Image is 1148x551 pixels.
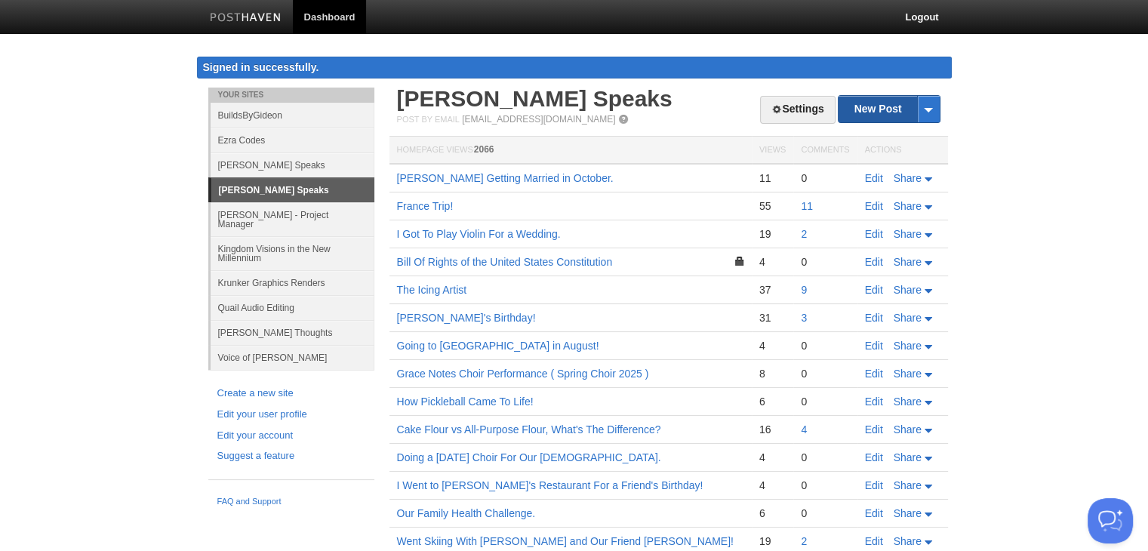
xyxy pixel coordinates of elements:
[397,115,460,124] span: Post by Email
[752,137,793,165] th: Views
[894,423,922,436] span: Share
[894,284,922,296] span: Share
[217,428,365,444] a: Edit your account
[801,228,807,240] a: 2
[865,451,883,463] a: Edit
[759,367,786,380] div: 8
[397,256,613,268] a: Bill Of Rights of the United States Constitution
[894,312,922,324] span: Share
[865,312,883,324] a: Edit
[894,535,922,547] span: Share
[397,368,649,380] a: Grace Notes Choir Performance ( Spring Choir 2025 )
[894,479,922,491] span: Share
[217,448,365,464] a: Suggest a feature
[801,451,849,464] div: 0
[894,228,922,240] span: Share
[397,312,536,324] a: [PERSON_NAME]'s Birthday!
[197,57,952,78] div: Signed in successfully.
[397,172,614,184] a: [PERSON_NAME] Getting Married in October.
[759,171,786,185] div: 11
[759,395,786,408] div: 6
[397,284,467,296] a: The Icing Artist
[211,103,374,128] a: BuildsByGideon
[865,423,883,436] a: Edit
[759,423,786,436] div: 16
[801,171,849,185] div: 0
[801,367,849,380] div: 0
[839,96,939,122] a: New Post
[759,311,786,325] div: 31
[894,256,922,268] span: Share
[208,88,374,103] li: Your Sites
[865,256,883,268] a: Edit
[759,479,786,492] div: 4
[894,340,922,352] span: Share
[865,535,883,547] a: Edit
[217,386,365,402] a: Create a new site
[462,114,615,125] a: [EMAIL_ADDRESS][DOMAIN_NAME]
[397,451,661,463] a: Doing a [DATE] Choir For Our [DEMOGRAPHIC_DATA].
[801,200,813,212] a: 11
[801,312,807,324] a: 3
[759,339,786,352] div: 4
[397,200,454,212] a: France Trip!
[865,368,883,380] a: Edit
[801,395,849,408] div: 0
[759,506,786,520] div: 6
[894,172,922,184] span: Share
[210,13,282,24] img: Posthaven-bar
[801,506,849,520] div: 0
[865,396,883,408] a: Edit
[865,284,883,296] a: Edit
[793,137,857,165] th: Comments
[865,200,883,212] a: Edit
[211,295,374,320] a: Quail Audio Editing
[801,423,807,436] a: 4
[865,172,883,184] a: Edit
[397,396,534,408] a: How Pickleball Came To Life!
[217,495,365,509] a: FAQ and Support
[211,178,374,202] a: [PERSON_NAME] Speaks
[801,255,849,269] div: 0
[865,479,883,491] a: Edit
[801,535,807,547] a: 2
[759,199,786,213] div: 55
[894,396,922,408] span: Share
[759,451,786,464] div: 4
[857,137,948,165] th: Actions
[211,270,374,295] a: Krunker Graphics Renders
[894,200,922,212] span: Share
[1088,498,1133,543] iframe: Help Scout Beacon - Open
[211,236,374,270] a: Kingdom Visions in the New Millennium
[211,202,374,236] a: [PERSON_NAME] - Project Manager
[801,339,849,352] div: 0
[759,283,786,297] div: 37
[759,227,786,241] div: 19
[894,451,922,463] span: Share
[217,407,365,423] a: Edit your user profile
[474,144,494,155] span: 2066
[397,86,672,111] a: [PERSON_NAME] Speaks
[397,228,561,240] a: I Got To Play Violin For a Wedding.
[894,368,922,380] span: Share
[801,479,849,492] div: 0
[865,340,883,352] a: Edit
[397,535,734,547] a: Went Skiing With [PERSON_NAME] and Our Friend [PERSON_NAME]!
[211,345,374,370] a: Voice of [PERSON_NAME]
[801,284,807,296] a: 9
[397,507,536,519] a: Our Family Health Challenge.
[397,340,599,352] a: Going to [GEOGRAPHIC_DATA] in August!
[211,320,374,345] a: [PERSON_NAME] Thoughts
[759,534,786,548] div: 19
[397,423,661,436] a: Cake Flour vs All-Purpose Flour, What's The Difference?
[759,255,786,269] div: 4
[397,479,703,491] a: I Went to [PERSON_NAME]'s Restaurant For a Friend's Birthday!
[389,137,752,165] th: Homepage Views
[211,152,374,177] a: [PERSON_NAME] Speaks
[760,96,835,124] a: Settings
[865,507,883,519] a: Edit
[865,228,883,240] a: Edit
[894,507,922,519] span: Share
[211,128,374,152] a: Ezra Codes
